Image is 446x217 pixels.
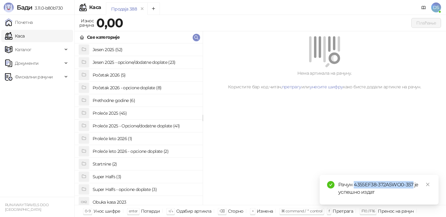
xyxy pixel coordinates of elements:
div: Продаја 388 [111,6,137,12]
span: ↑/↓ [168,209,173,213]
span: close [426,182,430,187]
span: f [329,209,330,213]
h4: Obuka kasa 2023 [93,197,198,207]
h4: Proleće 2025 (45) [93,108,198,118]
span: check-circle [327,181,334,188]
div: Нема артикала на рачуну. Користите бар код читач, или како бисте додали артикле на рачун. [210,70,439,90]
h4: Početak 2026 (5) [93,70,198,80]
a: Каса [5,30,24,42]
h4: Proleće leto 2026 (1) [93,134,198,144]
div: Каса [89,5,101,10]
a: Почетна [5,16,33,29]
img: Logo [4,2,14,12]
h4: Početak 2026 - opcione doplate (8) [93,83,198,93]
h4: Jesen 2025 (52) [93,45,198,55]
a: унесите шифру [310,84,343,90]
h4: Super Halfs (3) [93,172,198,182]
div: grid [75,43,203,205]
div: Све категорије [87,34,120,41]
span: 0-9 [85,209,90,213]
div: Пренос на рачун [378,207,413,215]
span: enter [129,209,138,213]
button: remove [138,6,146,11]
div: Унос шифре [94,207,120,215]
a: Документација [419,2,429,12]
button: Add tab [147,2,160,15]
div: Одабир артикла [176,207,211,215]
span: DS [431,2,441,12]
h4: Proleće 2025 - Opcione/dodatne doplate (41) [93,121,198,131]
h4: Jesen 2025 - opcione/dodatne doplate (23) [93,57,198,67]
div: Потврди [141,207,160,215]
span: Бади [17,4,32,11]
h4: Super Halfs - opcione doplate (3) [93,184,198,194]
button: Плаћање [411,18,441,28]
div: Сторно [228,207,243,215]
span: + [252,209,254,213]
span: ⌫ [220,209,225,213]
a: Close [424,181,431,188]
span: ⌘ command / ⌃ control [281,209,322,213]
strong: 0,00 [96,15,123,30]
span: Документи [15,57,38,69]
h4: Proleće leto 2026 - opcione doplate (2) [93,146,198,156]
h4: Startnine (2) [93,159,198,169]
span: F10 / F16 [361,209,375,213]
span: Фискални рачуни [15,71,53,83]
span: 3.11.0-b80b730 [32,5,63,11]
div: Износ рачуна [78,17,95,29]
div: OK2 [79,197,89,207]
a: претрагу [282,84,301,90]
div: Рачун 4355EF38-372A5WO0-357 је успешно издат [338,181,431,196]
h4: Prethodne godine (6) [93,95,198,105]
small: RUN AWAY TRAVELS DOO [GEOGRAPHIC_DATA] [5,203,49,212]
div: Измена [257,207,273,215]
span: Каталог [15,43,32,56]
div: Претрага [333,207,353,215]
